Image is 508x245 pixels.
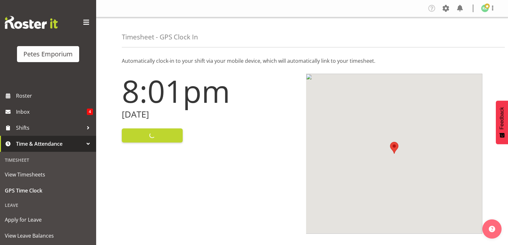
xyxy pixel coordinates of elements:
img: help-xxl-2.png [489,226,495,232]
span: Shifts [16,123,83,133]
a: View Leave Balances [2,228,95,244]
span: View Timesheets [5,170,91,179]
span: Time & Attendance [16,139,83,149]
button: Feedback - Show survey [496,101,508,144]
h1: 8:01pm [122,74,298,108]
a: GPS Time Clock [2,183,95,199]
img: Rosterit website logo [5,16,58,29]
div: Petes Emporium [23,49,73,59]
span: Inbox [16,107,87,117]
h2: [DATE] [122,110,298,119]
img: ruth-robertson-taylor722.jpg [481,4,489,12]
p: Automatically clock-in to your shift via your mobile device, which will automatically link to you... [122,57,482,65]
div: Timesheet [2,153,95,167]
span: View Leave Balances [5,231,91,241]
span: GPS Time Clock [5,186,91,195]
span: Apply for Leave [5,215,91,225]
h4: Timesheet - GPS Clock In [122,33,198,41]
span: 4 [87,109,93,115]
div: Leave [2,199,95,212]
a: View Timesheets [2,167,95,183]
a: Apply for Leave [2,212,95,228]
span: Feedback [499,107,505,129]
span: Roster [16,91,93,101]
